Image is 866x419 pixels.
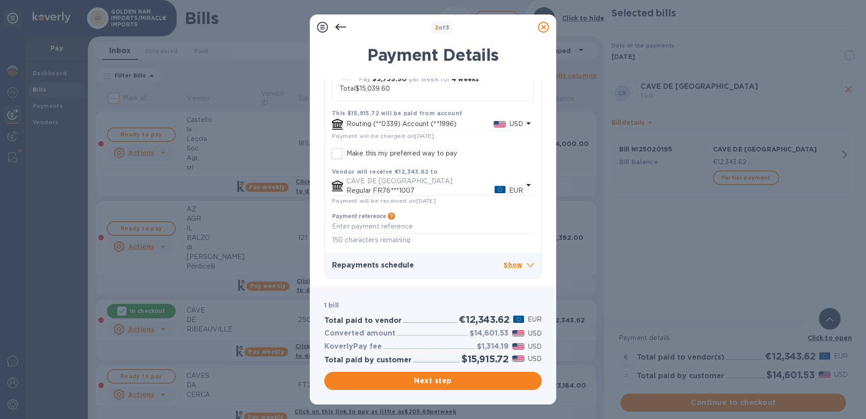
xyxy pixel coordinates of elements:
p: USD [528,354,542,364]
h2: €12,343.62 [459,314,509,325]
p: CAVE DE [GEOGRAPHIC_DATA] [346,176,523,186]
span: Payment will be charged on [DATE] [332,132,434,139]
img: USD [494,121,506,127]
b: This $15,915.72 will be paid from account [332,110,462,117]
span: 2 [435,24,438,31]
p: 150 characters remaining [332,235,534,245]
h3: $14,601.53 [470,329,509,338]
button: Next step [324,372,542,390]
span: Payment will be received on [DATE] [332,197,436,204]
img: USD [512,343,524,350]
p: per week for [409,74,450,84]
p: USD [528,342,542,351]
h3: Total paid to vendor [324,317,402,325]
b: $3,759.90 [372,75,407,83]
h3: Total paid by customer [324,356,412,365]
span: Next step [332,375,534,386]
p: EUR [528,315,542,324]
b: of 3 [435,24,450,31]
h2: $15,915.72 [462,353,509,365]
h1: Payment Details [324,45,542,64]
b: 4 weeks [452,75,479,83]
h3: Repayments schedule [332,261,504,270]
p: Regular FR76***1007 [346,186,495,195]
b: 1 bill [324,302,339,309]
img: USD [512,330,524,336]
p: USD [510,119,523,129]
h3: Payment reference [332,213,386,219]
h3: KoverlyPay fee [324,342,382,351]
img: USD [512,356,524,362]
p: Make this my preferred way to pay [346,149,457,158]
h3: $1,314.19 [477,342,509,351]
p: USD [528,329,542,338]
b: Vendor will receive €12,343.62 to [332,168,438,175]
p: Show [504,260,534,271]
p: EUR [509,186,523,195]
p: Routing (**0339) Account (**1996) [346,119,494,129]
h3: Converted amount [324,329,395,338]
p: Pay [359,74,370,84]
p: Total $15,039.60 [340,84,390,93]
